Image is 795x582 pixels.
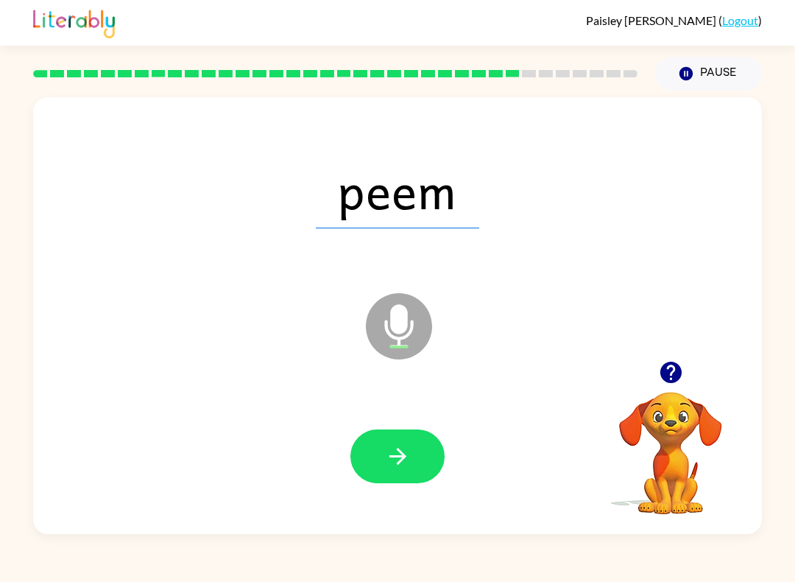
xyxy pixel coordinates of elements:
[586,13,718,27] span: Paisley [PERSON_NAME]
[586,13,762,27] div: ( )
[655,57,762,91] button: Pause
[597,369,744,516] video: Your browser must support playing .mp4 files to use Literably. Please try using another browser.
[33,6,115,38] img: Literably
[722,13,758,27] a: Logout
[316,152,479,228] span: peem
